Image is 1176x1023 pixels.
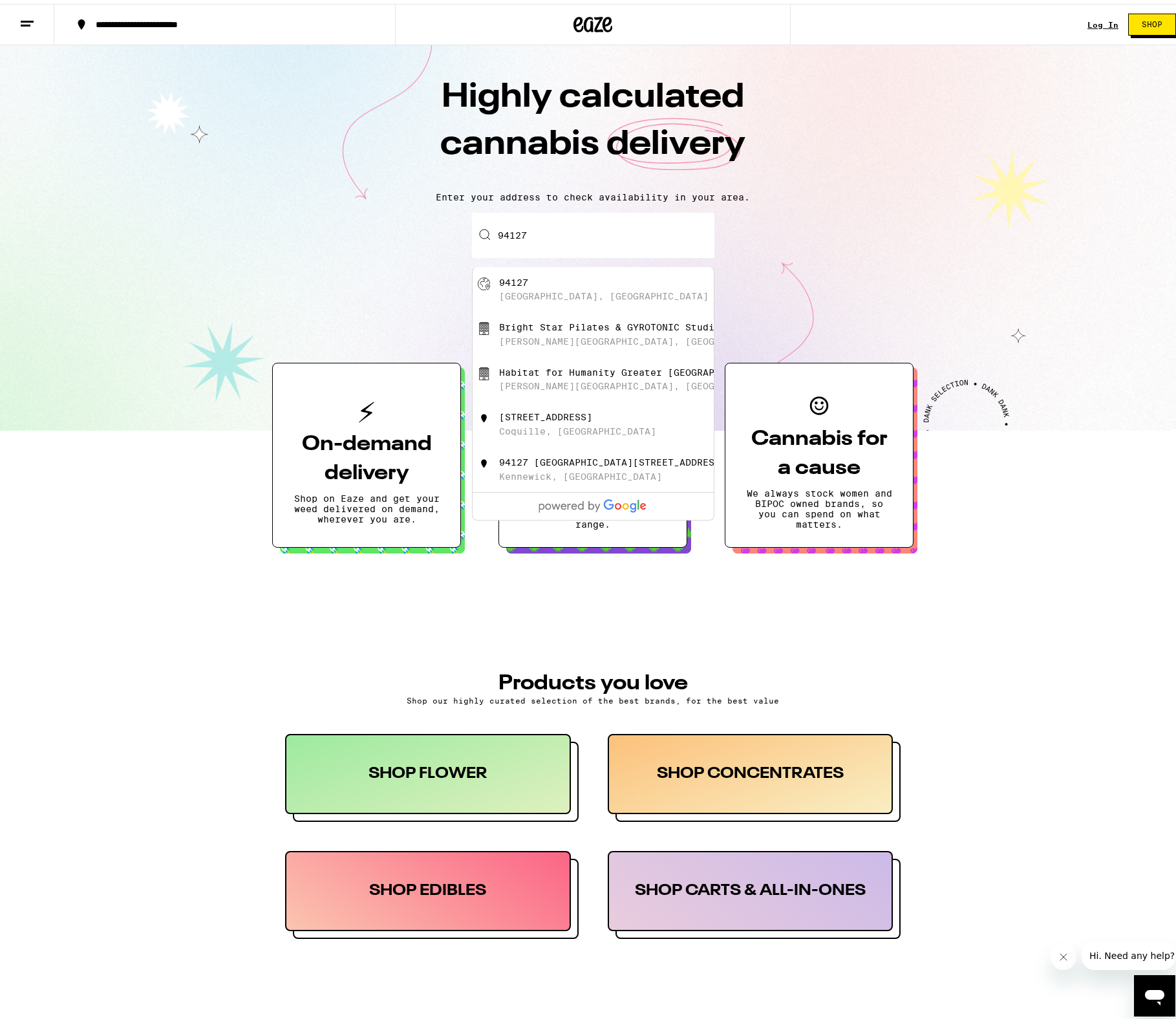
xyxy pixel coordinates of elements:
p: We always stock women and BIPOC owned brands, so you can spend on what matters. [746,484,892,526]
div: SHOP FLOWER [285,730,571,810]
div: Kennewick, [GEOGRAPHIC_DATA] [499,468,662,478]
p: Shop our highly curated selection of the best brands, for the best value [285,693,901,701]
p: Enter your address to check availability in your area. [13,188,1173,199]
h3: PRODUCTS YOU LOVE [285,669,901,690]
div: [PERSON_NAME][GEOGRAPHIC_DATA], [GEOGRAPHIC_DATA] [499,377,784,387]
div: SHOP EDIBLES [285,847,571,927]
iframe: Message from company [1082,938,1175,966]
iframe: Button to launch messaging window [1134,971,1175,1013]
input: Enter your delivery address [472,209,714,254]
a: Log In [1087,17,1118,25]
button: Cannabis for a causeWe always stock women and BIPOC owned brands, so you can spend on what matters. [725,359,914,544]
button: SHOP CONCENTRATES [608,730,901,818]
h3: On-demand delivery [294,426,440,484]
button: SHOP EDIBLES [285,847,579,935]
div: SHOP CARTS & ALL-IN-ONES [608,847,893,927]
div: [PERSON_NAME][GEOGRAPHIC_DATA], [GEOGRAPHIC_DATA], [GEOGRAPHIC_DATA] [499,332,895,343]
button: SHOP FLOWER [285,730,579,818]
div: SHOP CONCENTRATES [608,730,893,810]
div: 94127 [GEOGRAPHIC_DATA][STREET_ADDRESS] [499,453,726,464]
div: Bright Star Pilates & GYROTONIC Studio in [GEOGRAPHIC_DATA] [499,318,842,328]
img: Habitat for Humanity Greater San Francisco [478,363,491,376]
div: Habitat for Humanity Greater [GEOGRAPHIC_DATA] [499,363,767,374]
div: Coquille, [GEOGRAPHIC_DATA] [499,422,656,433]
button: SHOP CARTS & ALL-IN-ONES [608,847,901,935]
span: Shop [1142,17,1162,25]
p: Shop on Eaze and get your weed delivered on demand, wherever you are. [294,490,440,521]
h1: Highly calculated cannabis delivery [367,70,819,178]
img: 94127 [478,274,491,286]
iframe: Close message [1051,940,1076,966]
img: 94127 East 89 Prairie Southeast [478,453,491,466]
h3: Cannabis for a cause [746,421,892,479]
img: 94127 Rink Creek Ln [478,408,491,421]
img: Bright Star Pilates & GYROTONIC Studio in San Francisco [478,318,491,331]
div: [GEOGRAPHIC_DATA], [GEOGRAPHIC_DATA] [499,287,709,297]
button: Shop [1128,10,1176,32]
div: [STREET_ADDRESS] [499,408,592,418]
div: 94127 [499,274,528,284]
button: On-demand deliveryShop on Eaze and get your weed delivered on demand, wherever you are. [272,359,461,544]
